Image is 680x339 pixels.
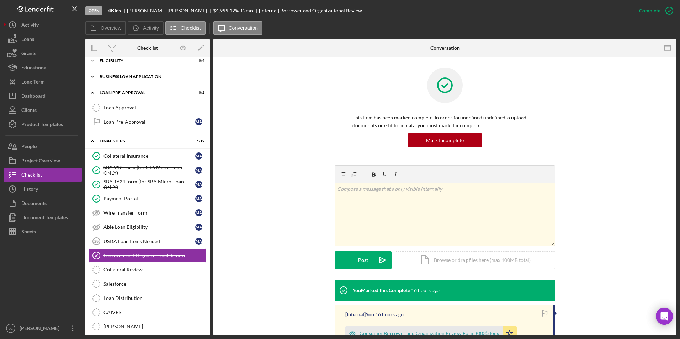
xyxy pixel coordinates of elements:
div: Conversation [430,45,460,51]
a: Borrower and Organizational Review [89,248,206,263]
label: Checklist [181,25,201,31]
div: Sheets [21,225,36,241]
button: Educational [4,60,82,75]
button: Sheets [4,225,82,239]
div: People [21,139,37,155]
label: Activity [143,25,159,31]
button: Long-Term [4,75,82,89]
button: Checklist [165,21,206,35]
div: Documents [21,196,47,212]
div: Open Intercom Messenger [656,308,673,325]
a: Loan Distribution [89,291,206,305]
a: Wire Transfer FormMA [89,206,206,220]
time: 2025-10-15 02:43 [411,287,440,293]
a: Loan Approval [89,101,206,115]
div: Loans [21,32,34,48]
div: M A [195,181,202,188]
div: 12 mo [240,8,253,14]
button: LG[PERSON_NAME] [4,321,82,335]
div: SBA 912 Form (for SBA Micro-Loan ONLY) [103,165,195,176]
div: Salesforce [103,281,206,287]
div: Loan Distribution [103,295,206,301]
a: CAIVRS [89,305,206,319]
div: Checklist [137,45,158,51]
div: Long-Term [21,75,45,91]
div: 5 / 19 [192,139,204,143]
div: Payment Portal [103,196,195,201]
div: ELIGIBILITY [100,59,187,63]
label: Conversation [229,25,258,31]
a: Able Loan EligibilityMA [89,220,206,234]
div: [PERSON_NAME] [103,324,206,329]
text: LG [9,327,13,330]
div: Project Overview [21,154,60,169]
button: Complete [632,4,676,18]
div: Clients [21,103,37,119]
a: 25USDA Loan Items NeededMA [89,234,206,248]
button: Conversation [213,21,263,35]
div: 12 % [229,8,239,14]
div: Collateral Insurance [103,153,195,159]
div: [PERSON_NAME] [18,321,64,337]
div: Post [358,251,368,269]
tspan: 25 [94,239,99,243]
div: Consumer Borrower and Organization Review Form (003).docx [360,330,499,336]
div: CAIVRS [103,310,206,315]
button: History [4,182,82,196]
span: $4,999 [213,7,228,14]
div: 0 / 2 [192,91,204,95]
b: 4Kids [108,8,121,14]
div: Borrower and Organizational Review [103,253,206,258]
div: Wire Transfer Form [103,210,195,216]
div: Collateral Review [103,267,206,273]
div: [Internal] Borrower and Organizational Review [259,8,362,14]
button: Activity [4,18,82,32]
a: Project Overview [4,154,82,168]
div: M A [195,152,202,160]
div: Able Loan Eligibility [103,224,195,230]
div: Product Templates [21,117,63,133]
div: M A [195,167,202,174]
button: Product Templates [4,117,82,131]
div: Mark Incomplete [426,133,464,147]
button: Clients [4,103,82,117]
div: M A [195,238,202,245]
button: Dashboard [4,89,82,103]
a: Payment PortalMA [89,192,206,206]
div: M A [195,209,202,216]
a: Loan Pre-ApprovalMA [89,115,206,129]
label: Overview [101,25,121,31]
button: Document Templates [4,210,82,225]
div: You Marked this Complete [352,287,410,293]
button: Documents [4,196,82,210]
div: Loan Approval [103,105,206,111]
a: Checklist [4,168,82,182]
div: Educational [21,60,48,76]
button: Grants [4,46,82,60]
button: Loans [4,32,82,46]
div: 0 / 4 [192,59,204,63]
div: Document Templates [21,210,68,226]
div: Dashboard [21,89,46,105]
a: SBA 1624 form (for SBA Micro-Loan ONLY)MA [89,177,206,192]
div: FINAL STEPS [100,139,187,143]
div: [Internal] You [345,312,374,317]
div: LOAN PRE-APPROVAL [100,91,187,95]
time: 2025-10-15 02:43 [375,312,404,317]
button: Post [335,251,392,269]
p: This item has been marked complete. In order for undefined undefined to upload documents or edit ... [352,114,537,130]
div: M A [195,195,202,202]
div: Open [85,6,102,15]
a: Salesforce [89,277,206,291]
button: People [4,139,82,154]
div: Complete [639,4,660,18]
div: BUSINESS LOAN APPLICATION [100,75,201,79]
